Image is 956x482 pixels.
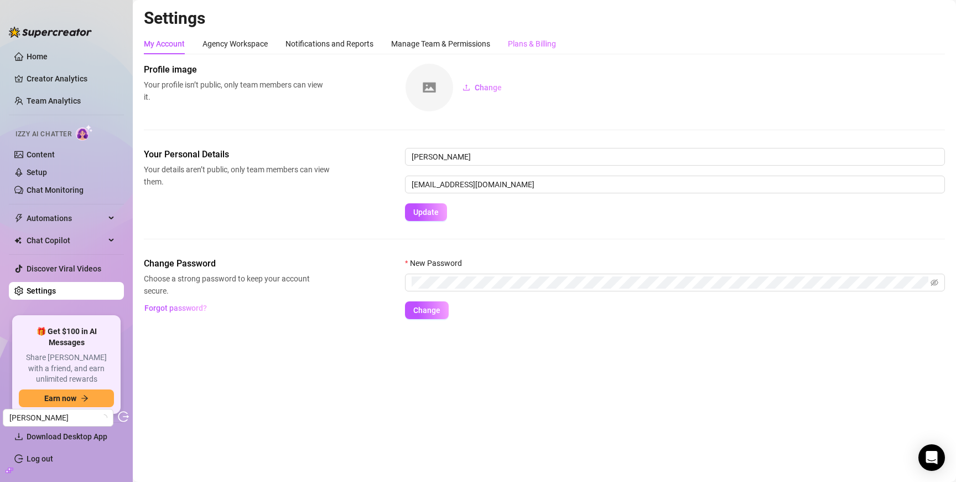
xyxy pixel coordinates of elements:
span: loading [100,413,108,422]
div: Agency Workspace [202,38,268,50]
span: Chat Copilot [27,232,105,249]
a: Settings [27,286,56,295]
img: logo-BBDzfeDw.svg [9,27,92,38]
span: eye-invisible [931,279,938,286]
span: Automations [27,209,105,227]
span: Choose a strong password to keep your account secure. [144,273,330,297]
div: Open Intercom Messenger [918,444,945,471]
span: Change Password [144,257,330,270]
span: Your details aren’t public, only team members can view them. [144,163,330,188]
span: Your profile isn’t public, only team members can view it. [144,79,330,103]
a: Chat Monitoring [27,186,84,194]
button: Change [405,301,449,319]
span: thunderbolt [14,214,23,223]
span: Download Desktop App [27,432,107,441]
span: Change [475,83,502,92]
span: upload [463,84,470,91]
span: Update [413,208,439,217]
div: My Account [144,38,185,50]
button: Earn nowarrow-right [19,389,114,407]
span: Forgot password? [144,304,207,312]
img: Chat Copilot [14,237,22,244]
span: Izzy AI Chatter [15,129,71,140]
a: Creator Analytics [27,70,115,88]
div: Manage Team & Permissions [391,38,490,50]
button: Change [454,79,511,96]
h2: Settings [144,8,945,29]
span: arrow-right [81,394,89,402]
a: Discover Viral Videos [27,264,101,273]
a: Content [27,150,55,159]
input: Enter name [405,148,945,166]
img: square-placeholder.png [406,64,453,111]
div: Notifications and Reports [285,38,373,50]
a: Home [27,52,48,61]
span: Profile image [144,63,330,76]
div: Plans & Billing [508,38,556,50]
span: Change [413,306,440,315]
label: New Password [405,257,469,269]
a: Team Analytics [27,96,81,105]
button: Forgot password? [144,299,207,317]
a: Log out [27,454,53,463]
input: New Password [412,276,928,289]
span: Earn now [44,394,76,403]
span: Your Personal Details [144,148,330,161]
a: Setup [27,168,47,177]
span: Jane Melbourne [9,409,107,426]
span: Share [PERSON_NAME] with a friend, and earn unlimited rewards [19,352,114,385]
img: AI Chatter [76,125,93,141]
span: logout [118,411,129,422]
input: Enter new email [405,176,945,193]
button: Update [405,203,447,221]
span: 🎁 Get $100 in AI Messages [19,326,114,348]
span: download [14,432,23,441]
span: build [6,466,13,474]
